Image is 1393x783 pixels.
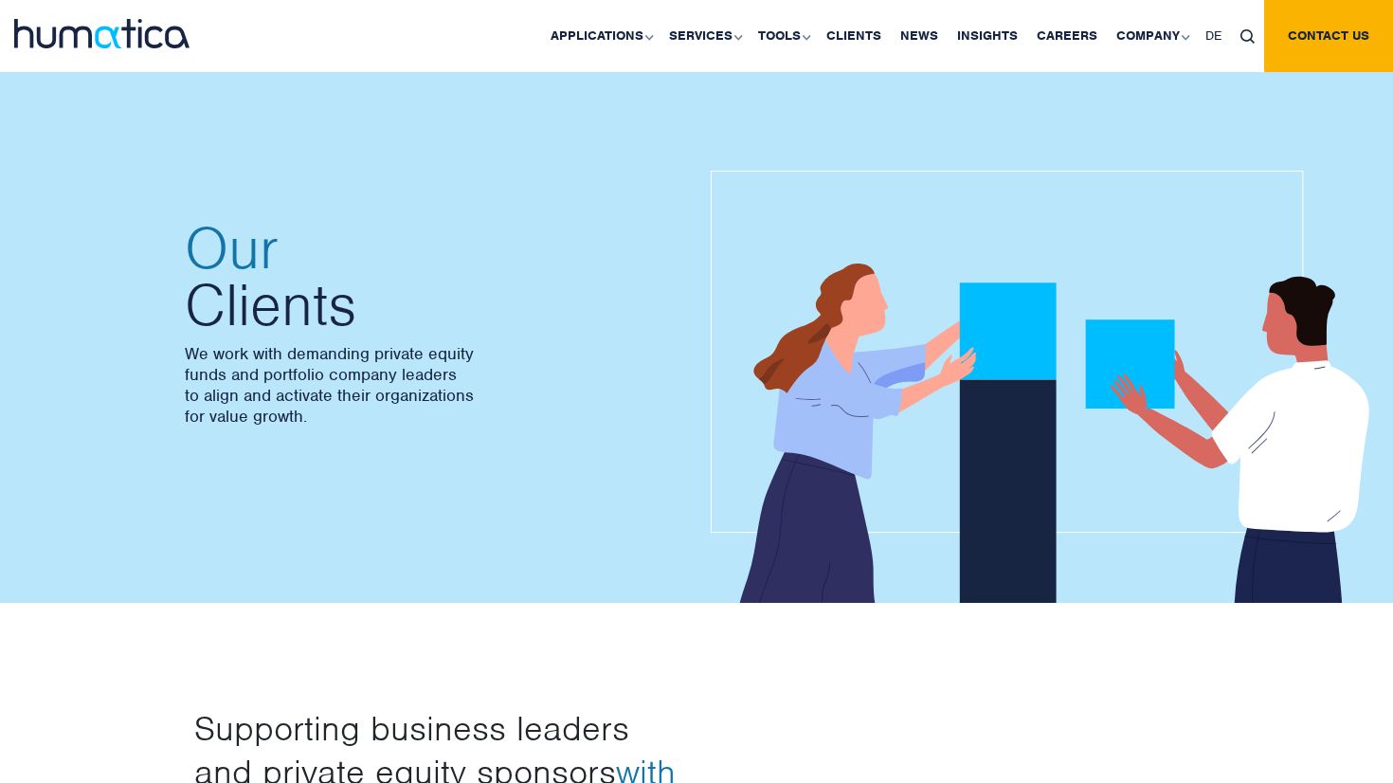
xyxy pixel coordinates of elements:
span: Our [185,220,678,277]
span: DE [1205,27,1221,44]
h2: Clients [185,220,678,334]
img: about_banner1 [711,171,1393,607]
p: We work with demanding private equity funds and portfolio company leaders to align and activate t... [185,343,678,427]
img: logo [14,19,190,48]
img: search_icon [1240,29,1255,44]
